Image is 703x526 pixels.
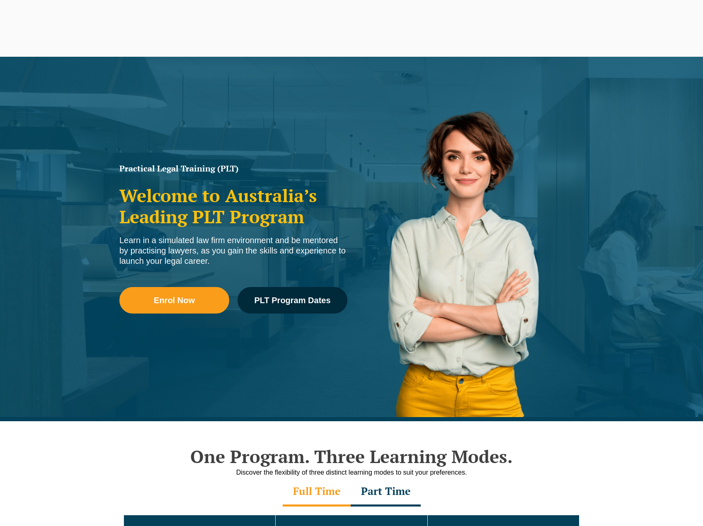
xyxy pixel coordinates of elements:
[119,287,229,314] a: Enrol Now
[119,185,347,227] h2: Welcome to Australia’s Leading PLT Program
[351,478,421,507] div: Part Time
[119,164,347,173] h1: Practical Legal Training (PLT)
[283,478,351,507] div: Full Time
[115,467,588,478] div: Discover the flexibility of three distinct learning modes to suit your preferences.
[254,296,330,304] span: PLT Program Dates
[115,446,588,467] h2: One Program. Three Learning Modes.
[154,296,195,304] span: Enrol Now
[238,287,347,314] a: PLT Program Dates
[119,235,347,266] div: Learn in a simulated law firm environment and be mentored by practising lawyers, as you gain the ...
